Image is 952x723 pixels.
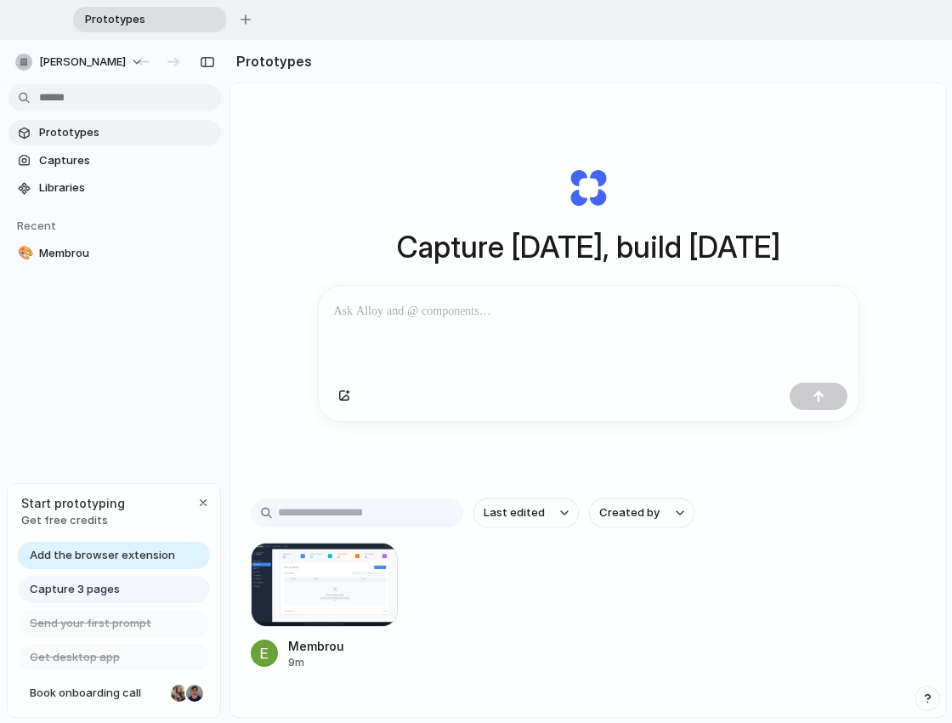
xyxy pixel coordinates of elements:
[251,543,398,670] a: MembrouMembrou9m
[169,683,190,703] div: Nicole Kubica
[30,685,164,702] span: Book onboarding call
[484,504,545,521] span: Last edited
[39,152,214,169] span: Captures
[8,148,221,174] a: Captures
[73,7,226,32] div: Prototypes
[18,542,210,569] a: Add the browser extension
[30,547,175,564] span: Add the browser extension
[589,498,694,527] button: Created by
[184,683,205,703] div: Christian Iacullo
[39,124,214,141] span: Prototypes
[30,649,120,666] span: Get desktop app
[288,637,344,655] div: Membrou
[30,615,151,632] span: Send your first prompt
[473,498,579,527] button: Last edited
[8,120,221,145] a: Prototypes
[8,175,221,201] a: Libraries
[397,225,780,270] h1: Capture [DATE], build [DATE]
[39,54,126,71] span: [PERSON_NAME]
[18,680,210,707] a: Book onboarding call
[78,11,199,28] span: Prototypes
[229,51,312,71] h2: Prototypes
[39,245,214,262] span: Membrou
[39,179,214,196] span: Libraries
[8,48,152,76] button: [PERSON_NAME]
[288,655,344,670] div: 9m
[8,241,221,266] a: 🎨Membrou
[30,581,120,598] span: Capture 3 pages
[599,504,660,521] span: Created by
[18,243,30,263] div: 🎨
[15,245,32,262] button: 🎨
[21,494,125,512] span: Start prototyping
[21,512,125,529] span: Get free credits
[17,219,56,232] span: Recent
